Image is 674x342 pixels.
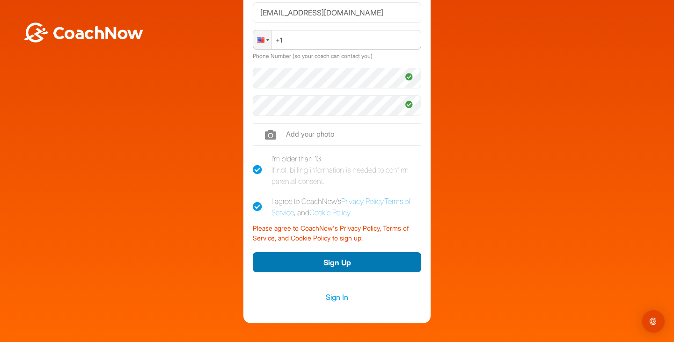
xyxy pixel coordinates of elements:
[253,196,421,218] label: I agree to CoachNow's , , and .
[253,252,421,272] button: Sign Up
[253,220,421,243] div: Please agree to CoachNow's Privacy Policy, Terms of Service, and Cookie Policy to sign up.
[22,22,144,43] img: BwLJSsUCoWCh5upNqxVrqldRgqLPVwmV24tXu5FoVAoFEpwwqQ3VIfuoInZCoVCoTD4vwADAC3ZFMkVEQFDAAAAAElFTkSuQmCC
[271,153,421,187] div: I'm older than 13
[253,2,421,23] input: Email
[253,30,271,49] div: United States: + 1
[309,208,350,217] a: Cookie Policy
[341,196,383,206] a: Privacy Policy
[271,196,410,217] a: Terms of Service
[253,52,373,59] label: Phone Number (so your coach can contact you)
[271,164,421,187] div: If not, billing information is needed to confirm parental consent.
[253,30,421,50] input: Phone Number
[253,291,421,303] a: Sign In
[642,310,665,333] div: Open Intercom Messenger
